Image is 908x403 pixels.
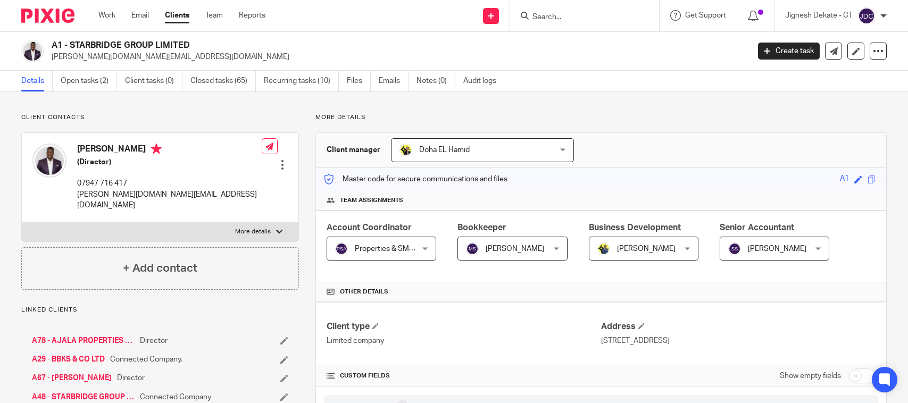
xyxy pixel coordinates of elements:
[264,71,339,91] a: Recurring tasks (10)
[327,321,601,332] h4: Client type
[466,242,479,255] img: svg%3E
[123,260,197,276] h4: + Add contact
[190,71,256,91] a: Closed tasks (65)
[77,144,262,157] h4: [PERSON_NAME]
[347,71,371,91] a: Files
[419,146,470,154] span: Doha EL Hamid
[21,40,44,62] img: Screenshot%202025-08-18%20171408.png
[32,392,135,402] a: A48 - STARBRIDGE GROUP (CLYDEBANK) LIMITED
[327,223,412,232] span: Account Coordinator
[379,71,409,91] a: Emails
[597,242,610,255] img: Dennis-Starbridge.jpg
[117,373,145,383] span: Director
[165,10,189,21] a: Clients
[21,9,74,23] img: Pixie
[457,223,506,232] span: Bookkeeper
[239,10,265,21] a: Reports
[315,113,887,122] p: More details
[327,372,601,380] h4: CUSTOM FIELDS
[125,71,182,91] a: Client tasks (0)
[77,189,262,211] p: [PERSON_NAME][DOMAIN_NAME][EMAIL_ADDRESS][DOMAIN_NAME]
[486,245,544,253] span: [PERSON_NAME]
[52,40,604,51] h2: A1 - STARBRIDGE GROUP LIMITED
[340,288,388,296] span: Other details
[335,242,348,255] img: svg%3E
[21,306,299,314] p: Linked clients
[131,10,149,21] a: Email
[340,196,403,205] span: Team assignments
[324,174,507,184] p: Master code for secure communications and files
[205,10,223,21] a: Team
[77,178,262,189] p: 07947 716 417
[355,245,433,253] span: Properties & SMEs - AC
[589,223,681,232] span: Business Development
[758,43,820,60] a: Create task
[780,371,841,381] label: Show empty fields
[601,321,876,332] h4: Address
[32,144,66,178] img: Screenshot%202025-08-18%20171408.png
[416,71,455,91] a: Notes (0)
[748,245,806,253] span: [PERSON_NAME]
[327,145,380,155] h3: Client manager
[140,392,211,402] span: Connected Company
[32,373,112,383] a: A67 - [PERSON_NAME]
[785,10,853,21] p: Jignesh Dekate - CT
[32,354,105,365] a: A29 - BBKS & CO LTD
[235,228,271,236] p: More details
[327,335,601,346] p: Limited company
[463,71,504,91] a: Audit logs
[32,335,135,346] a: A78 - AJALA PROPERTIES LTD
[21,113,299,122] p: Client contacts
[685,12,726,19] span: Get Support
[531,13,627,22] input: Search
[151,144,162,154] i: Primary
[728,242,741,255] img: svg%3E
[140,335,168,346] span: Director
[61,71,117,91] a: Open tasks (2)
[77,157,262,167] h5: (Director)
[601,335,876,346] p: [STREET_ADDRESS]
[98,10,115,21] a: Work
[110,354,182,365] span: Connected Company.
[21,71,53,91] a: Details
[399,144,412,156] img: Doha-Starbridge.jpg
[52,52,742,62] p: [PERSON_NAME][DOMAIN_NAME][EMAIL_ADDRESS][DOMAIN_NAME]
[617,245,676,253] span: [PERSON_NAME]
[720,223,794,232] span: Senior Accountant
[840,173,849,186] div: A1
[858,7,875,24] img: svg%3E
